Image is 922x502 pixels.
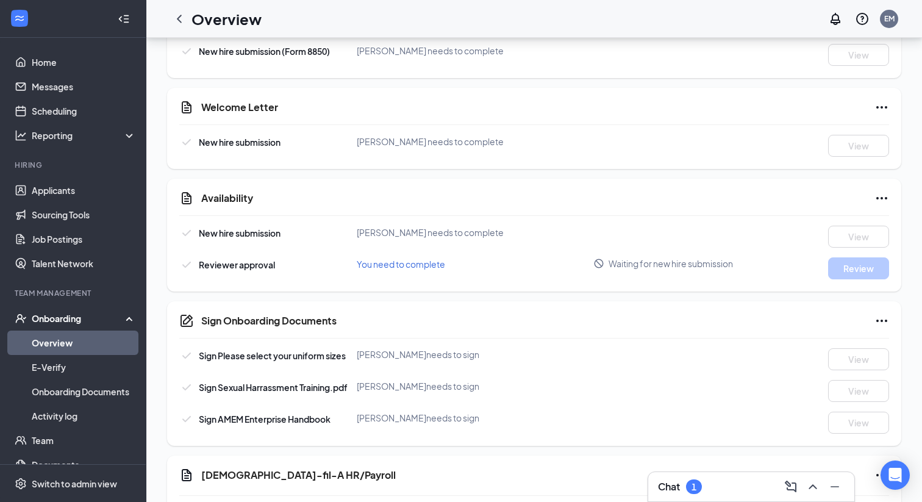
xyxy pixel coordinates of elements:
button: View [828,44,889,66]
span: New hire submission [199,137,281,148]
svg: Checkmark [179,226,194,240]
button: Review [828,257,889,279]
a: Messages [32,74,136,99]
svg: Document [179,468,194,482]
h5: Sign Onboarding Documents [201,314,337,328]
div: Reporting [32,129,137,142]
span: Waiting for new hire submission [609,257,733,270]
a: Team [32,428,136,453]
svg: Minimize [827,479,842,494]
h5: Welcome Letter [201,101,278,114]
a: Activity log [32,404,136,428]
svg: WorkstreamLogo [13,12,26,24]
div: 1 [691,482,696,492]
svg: CompanyDocumentIcon [179,314,194,328]
h1: Overview [191,9,262,29]
svg: Checkmark [179,412,194,426]
svg: Ellipses [874,468,889,482]
a: Home [32,50,136,74]
svg: CustomFormIcon [179,100,194,115]
span: [PERSON_NAME] needs to complete [357,227,504,238]
svg: CustomFormIcon [179,191,194,206]
div: [PERSON_NAME] needs to sign [357,412,593,424]
div: Onboarding [32,312,126,325]
a: Documents [32,453,136,477]
div: Hiring [15,160,134,170]
svg: Checkmark [179,257,194,272]
div: Team Management [15,288,134,298]
svg: ComposeMessage [784,479,798,494]
button: View [828,412,889,434]
span: Sign Please select your uniform sizes [199,350,346,361]
span: New hire submission [199,228,281,238]
svg: Notifications [828,12,843,26]
span: [PERSON_NAME] needs to complete [357,136,504,147]
span: Reviewer approval [199,259,275,270]
svg: Settings [15,478,27,490]
svg: UserCheck [15,312,27,325]
span: Sign Sexual Harrassment Training.pdf [199,382,348,393]
span: You need to complete [357,259,445,270]
svg: Checkmark [179,44,194,59]
div: EM [884,13,895,24]
a: Talent Network [32,251,136,276]
div: Switch to admin view [32,478,117,490]
a: Applicants [32,178,136,203]
svg: Collapse [118,13,130,25]
svg: Blocked [593,258,604,269]
a: Sourcing Tools [32,203,136,227]
button: View [828,135,889,157]
svg: ChevronUp [806,479,820,494]
button: View [828,380,889,402]
span: Sign AMEM Enterprise Handbook [199,414,331,425]
a: Overview [32,331,136,355]
div: Open Intercom Messenger [881,461,910,490]
svg: ChevronLeft [172,12,187,26]
span: New hire submission (Form 8850) [199,46,330,57]
svg: Ellipses [874,191,889,206]
a: E-Verify [32,355,136,379]
a: Job Postings [32,227,136,251]
div: [PERSON_NAME] needs to sign [357,348,593,360]
svg: Checkmark [179,348,194,363]
button: ComposeMessage [781,477,801,497]
button: Minimize [825,477,845,497]
span: [PERSON_NAME] needs to complete [357,45,504,56]
svg: Checkmark [179,380,194,395]
h5: [DEMOGRAPHIC_DATA]-fil-A HR/Payroll [201,468,396,482]
button: View [828,348,889,370]
svg: Analysis [15,129,27,142]
svg: Checkmark [179,135,194,149]
svg: QuestionInfo [855,12,870,26]
h5: Availability [201,192,253,205]
button: View [828,226,889,248]
a: Onboarding Documents [32,379,136,404]
a: Scheduling [32,99,136,123]
svg: Ellipses [874,314,889,328]
svg: Ellipses [874,100,889,115]
div: [PERSON_NAME] needs to sign [357,380,593,392]
h3: Chat [658,480,680,493]
button: ChevronUp [803,477,823,497]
